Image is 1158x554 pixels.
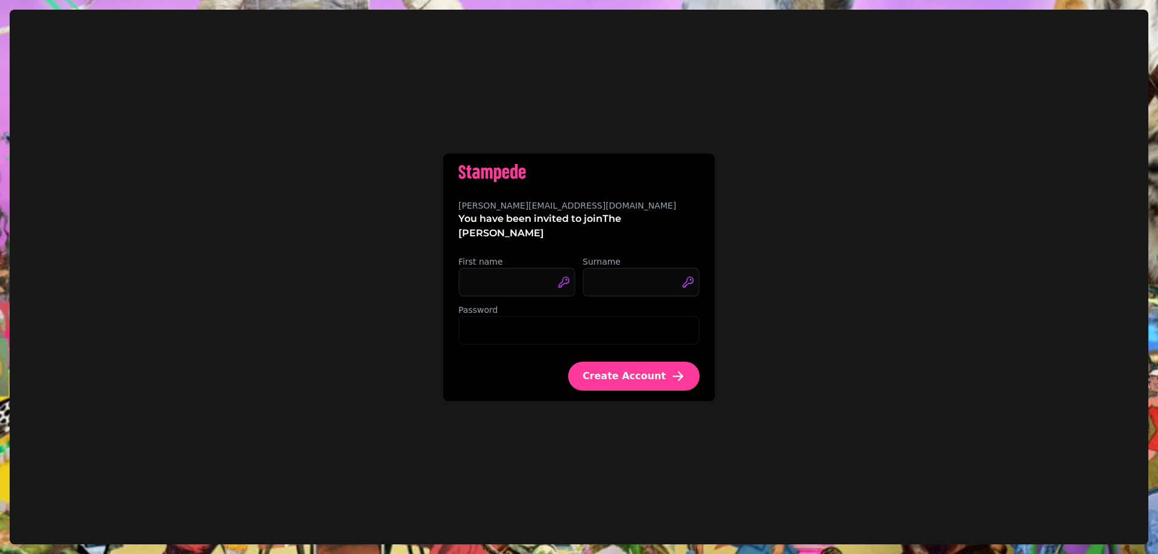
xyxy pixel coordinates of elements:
label: Surname [583,256,700,268]
label: Password [458,304,700,316]
p: You have been invited to join The [PERSON_NAME] [458,212,700,241]
button: Create Account [568,362,700,391]
label: [PERSON_NAME][EMAIL_ADDRESS][DOMAIN_NAME] [458,200,700,212]
span: Create Account [583,371,666,381]
label: First name [458,256,575,268]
